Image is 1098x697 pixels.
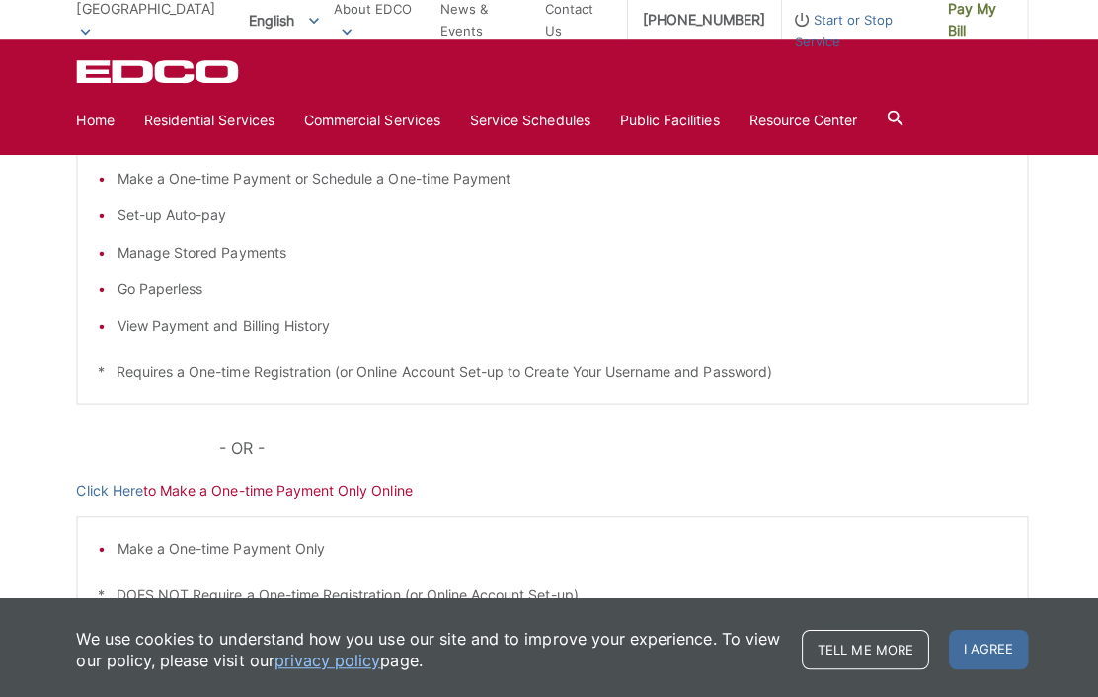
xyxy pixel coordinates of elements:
li: Make a One-time Payment or Schedule a One-time Payment [117,167,1001,189]
p: - OR - [218,431,1022,459]
a: Home [76,109,114,130]
a: Commercial Services [302,109,437,130]
a: Public Facilities [616,109,715,130]
p: * DOES NOT Require a One-time Registration (or Online Account Set-up) [97,581,1001,602]
li: Set-up Auto-pay [117,203,1001,225]
p: We use cookies to understand how you use our site and to improve your experience. To view our pol... [76,624,777,667]
li: View Payment and Billing History [117,313,1001,335]
span: English [232,4,332,37]
a: Residential Services [143,109,273,130]
a: privacy policy [273,646,378,667]
a: Service Schedules [467,109,587,130]
a: EDCD logo. Return to the homepage. [76,59,240,83]
a: Click Here [76,477,142,499]
p: to Make a One-time Payment Only Online [76,477,1022,499]
li: Make a One-time Payment Only [117,534,1001,556]
li: Go Paperless [117,276,1001,298]
li: Manage Stored Payments [117,240,1001,262]
p: * Requires a One-time Registration (or Online Account Set-up to Create Your Username and Password) [97,359,1001,381]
